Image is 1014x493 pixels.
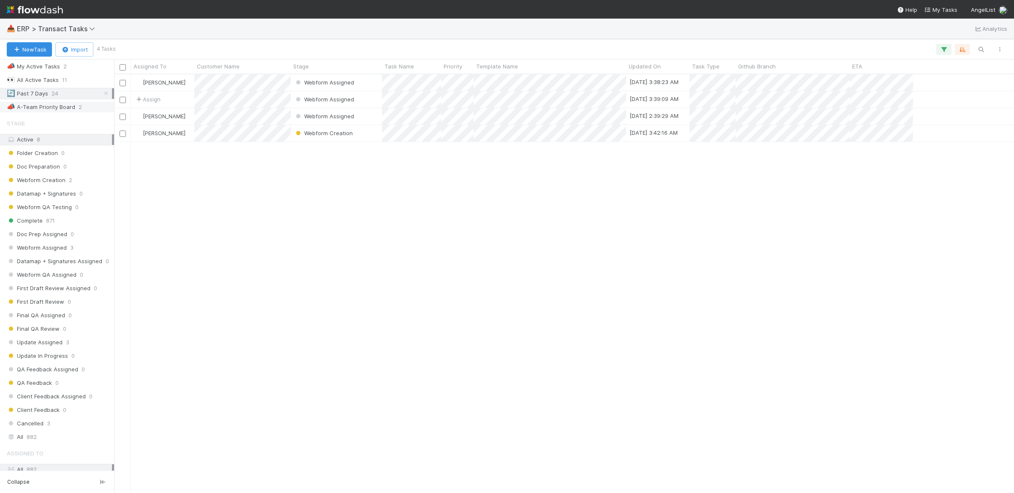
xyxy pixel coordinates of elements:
div: [DATE] 3:39:09 AM [630,95,679,103]
img: avatar_ef15843f-6fde-4057-917e-3fb236f438ca.png [135,79,142,86]
div: [DATE] 3:42:16 AM [630,128,678,137]
div: Active [7,134,112,145]
span: Webform Assigned [294,96,354,103]
span: 0 [68,310,72,321]
span: 882 [27,432,37,442]
span: Stage [293,62,309,71]
span: First Draft Review [7,297,64,307]
span: Doc Prep Assigned [7,229,67,240]
span: 882 [27,466,37,473]
span: ETA [852,62,862,71]
span: 📣 [7,63,15,70]
span: Stage [7,115,25,132]
span: 11 [62,75,67,85]
span: 0 [82,364,85,375]
div: Past 7 Days [7,88,48,99]
span: ERP > Transact Tasks [17,25,99,33]
input: Toggle Row Selected [120,131,126,137]
span: 0 [106,256,109,267]
div: [PERSON_NAME] [134,78,185,87]
span: Final QA Review [7,324,60,334]
span: 0 [80,270,83,280]
input: Toggle All Rows Selected [120,64,126,71]
span: Doc Preparation [7,161,60,172]
span: 24 [52,88,58,99]
img: logo-inverted-e16ddd16eac7371096b0.svg [7,3,63,17]
span: Task Type [692,62,720,71]
span: Update Assigned [7,337,63,348]
div: All [7,464,112,475]
span: 0 [61,148,65,158]
span: Assigned To [7,445,44,462]
a: My Tasks [924,5,957,14]
span: QA Feedback Assigned [7,364,78,375]
span: Datamap + Signatures Assigned [7,256,102,267]
span: Webform Creation [7,175,65,185]
span: Folder Creation [7,148,58,158]
div: Help [897,5,917,14]
span: Github Branch [738,62,776,71]
span: Webform Creation [294,130,353,136]
img: avatar_ef15843f-6fde-4057-917e-3fb236f438ca.png [135,130,142,136]
span: 3 [66,337,69,348]
input: Toggle Row Selected [120,97,126,103]
span: 0 [71,229,74,240]
div: My Active Tasks [7,61,60,72]
div: [PERSON_NAME] [134,112,185,120]
span: 0 [55,378,59,388]
span: Priority [444,62,462,71]
span: Webform QA Testing [7,202,72,212]
span: 0 [71,351,75,361]
span: Webform Assigned [294,79,354,86]
span: [PERSON_NAME] [143,113,185,120]
div: [DATE] 2:39:29 AM [630,112,679,120]
span: 2 [63,61,67,72]
input: Toggle Row Selected [120,114,126,120]
span: Final QA Assigned [7,310,65,321]
span: Webform Assigned [7,242,67,253]
span: Assigned To [134,62,166,71]
span: [PERSON_NAME] [143,130,185,136]
span: Datamap + Signatures [7,188,76,199]
span: Webform Assigned [294,113,354,120]
span: 2 [69,175,72,185]
a: Analytics [974,24,1007,34]
span: Assign [134,95,161,104]
span: AngelList [971,6,995,13]
span: 0 [68,297,71,307]
span: 3 [47,418,50,429]
div: A-Team Priority Board [7,102,75,112]
div: [DATE] 3:38:23 AM [630,78,679,86]
div: All [7,432,112,442]
button: NewTask [7,42,52,57]
span: QA Feedback [7,378,52,388]
span: 0 [63,161,67,172]
span: 📥 [7,25,15,32]
span: Complete [7,215,43,226]
span: Webform QA Assigned [7,270,76,280]
div: [PERSON_NAME] [134,129,185,137]
span: 0 [89,391,93,402]
span: 8 [37,136,40,143]
div: Webform Creation [294,129,353,137]
span: 0 [79,188,83,199]
span: Template Name [476,62,518,71]
span: 📣 [7,103,15,110]
span: Updated On [629,62,661,71]
span: Task Name [384,62,414,71]
span: Cancelled [7,418,44,429]
span: Customer Name [197,62,240,71]
span: 0 [63,324,66,334]
input: Toggle Row Selected [120,80,126,86]
span: 👀 [7,76,15,83]
span: 0 [75,202,79,212]
span: First Draft Review Assigned [7,283,90,294]
span: My Tasks [924,6,957,13]
button: Import [55,42,93,57]
span: 2 [79,102,82,112]
div: Webform Assigned [294,95,354,104]
div: All Active Tasks [7,75,59,85]
span: [PERSON_NAME] [143,79,185,86]
span: 0 [94,283,97,294]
